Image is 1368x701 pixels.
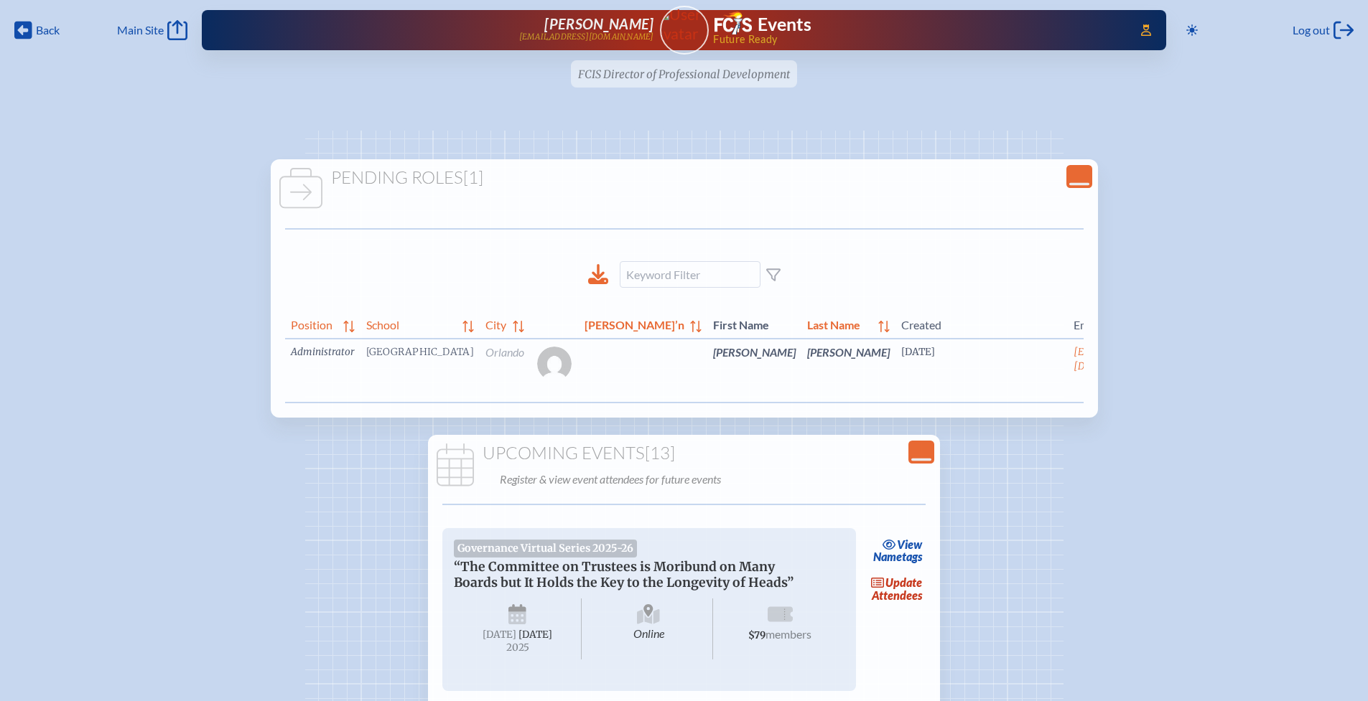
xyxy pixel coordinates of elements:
[454,559,794,591] span: “The Committee on Trustees is Moribund on Many Boards but It Holds the Key to the Longevity of He...
[366,315,457,332] span: School
[454,540,638,557] span: Governance Virtual Series 2025-26
[276,168,1092,188] h1: Pending Roles
[434,443,935,464] h1: Upcoming Events
[291,315,338,332] span: Position
[117,20,187,40] a: Main Site
[1074,315,1157,332] span: Email
[707,339,801,403] td: [PERSON_NAME]
[537,347,572,381] img: Gravatar
[485,315,507,332] span: City
[715,11,811,37] a: FCIS LogoEvents
[620,261,760,288] input: Keyword Filter
[518,629,552,641] span: [DATE]
[117,23,164,37] span: Main Site
[715,11,752,34] img: Florida Council of Independent Schools
[758,16,811,34] h1: Events
[885,575,922,589] span: update
[901,315,1062,332] span: Created
[360,339,480,403] td: [GEOGRAPHIC_DATA]
[713,34,1120,44] span: Future Ready
[588,264,608,285] div: Download to CSV
[519,32,654,42] p: [EMAIL_ADDRESS][DOMAIN_NAME]
[463,166,483,188] span: [1]
[465,642,570,653] span: 2025
[1293,23,1330,37] span: Log out
[748,629,766,641] span: $79
[544,15,653,32] span: [PERSON_NAME]
[36,23,60,37] span: Back
[248,16,654,44] a: [PERSON_NAME][EMAIL_ADDRESS][DOMAIN_NAME]
[807,315,873,332] span: Last Name
[1074,346,1157,372] a: [EMAIL_ADDRESS][DOMAIN_NAME]
[285,339,360,403] td: Administrator
[480,339,530,403] td: Orlando
[483,629,516,641] span: [DATE]
[585,315,684,332] span: [PERSON_NAME]’n
[500,469,932,489] p: Register & view event attendees for future events
[895,339,1068,403] td: [DATE]
[766,627,811,641] span: members
[715,11,1121,44] div: FCIS Events — Future ready
[801,339,895,403] td: [PERSON_NAME]
[897,537,922,551] span: view
[653,5,715,43] img: User Avatar
[660,6,709,55] a: User Avatar
[870,534,926,567] a: viewNametags
[867,573,926,606] a: updateAttendees
[713,315,796,332] span: First Name
[645,442,675,464] span: [13]
[585,598,713,659] span: Online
